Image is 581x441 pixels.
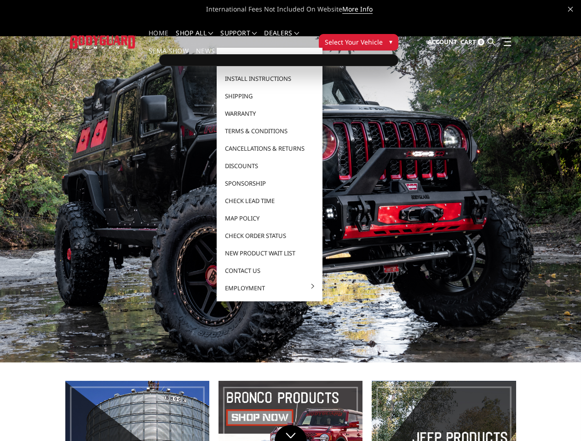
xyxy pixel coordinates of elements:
[220,175,319,192] a: Sponsorship
[70,35,136,48] img: BODYGUARD BUMPERS
[220,122,319,140] a: Terms & Conditions
[428,30,457,55] a: Account
[220,52,319,70] a: FAQ
[220,227,319,244] a: Check Order Status
[539,180,548,194] button: 2 of 5
[220,157,319,175] a: Discounts
[220,262,319,279] a: Contact Us
[220,70,319,87] a: Install Instructions
[220,87,319,105] a: Shipping
[428,38,457,46] span: Account
[319,34,398,51] button: Select Your Vehicle
[539,224,548,238] button: 5 of 5
[460,38,476,46] span: Cart
[220,244,319,262] a: New Product Wait List
[342,5,373,14] a: More Info
[149,30,168,48] a: Home
[539,194,548,209] button: 3 of 5
[149,48,189,66] a: SEMA Show
[539,165,548,180] button: 1 of 5
[220,105,319,122] a: Warranty
[220,279,319,297] a: Employment
[535,397,581,441] iframe: Chat Widget
[220,140,319,157] a: Cancellations & Returns
[477,39,484,45] span: 0
[220,30,257,48] a: Support
[176,30,213,48] a: shop all
[389,37,392,46] span: ▾
[460,30,484,55] a: Cart 0
[220,209,319,227] a: MAP Policy
[539,209,548,224] button: 4 of 5
[264,30,299,48] a: Dealers
[196,48,215,66] a: News
[325,37,383,47] span: Select Your Vehicle
[220,192,319,209] a: Check Lead Time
